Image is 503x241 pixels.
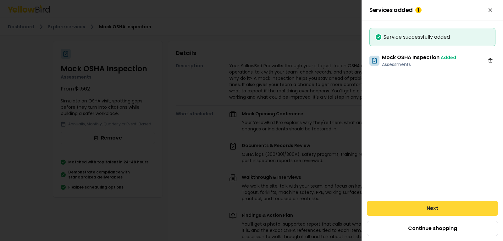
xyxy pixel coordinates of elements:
button: Next [367,201,498,216]
div: 1 [415,7,422,13]
span: Services added [369,7,422,13]
div: Service successfully added [375,33,490,41]
button: Continue shopping [367,221,498,236]
p: Assessments [382,61,456,68]
h3: Mock OSHA Inspection [382,54,456,61]
button: Close [485,5,495,15]
span: Added [441,54,456,61]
